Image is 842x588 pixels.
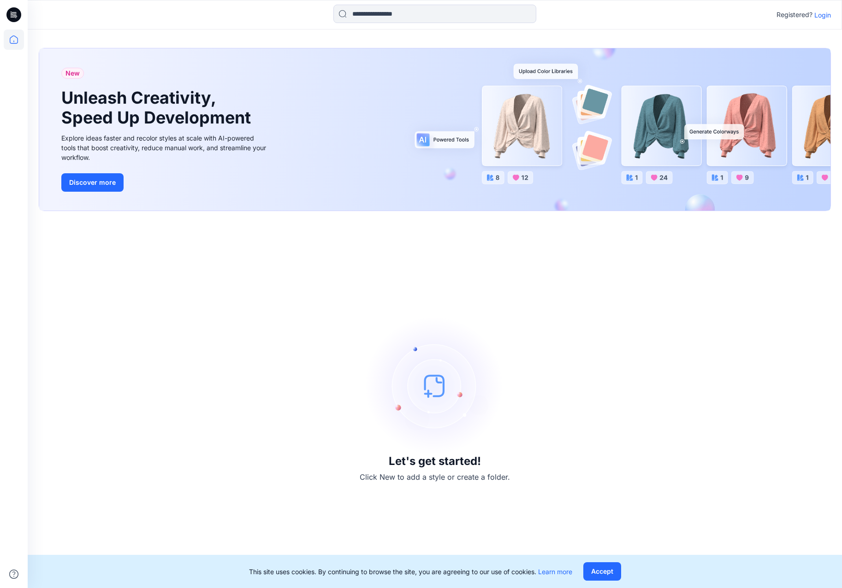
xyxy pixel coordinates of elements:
[814,10,831,20] p: Login
[61,133,269,162] div: Explore ideas faster and recolor styles at scale with AI-powered tools that boost creativity, red...
[61,88,255,128] h1: Unleash Creativity, Speed Up Development
[249,567,572,576] p: This site uses cookies. By continuing to browse the site, you are agreeing to our use of cookies.
[777,9,812,20] p: Registered?
[538,568,572,576] a: Learn more
[366,317,504,455] img: empty-state-image.svg
[61,173,124,192] button: Discover more
[583,562,621,581] button: Accept
[65,68,80,79] span: New
[61,173,269,192] a: Discover more
[389,455,481,468] h3: Let's get started!
[360,471,510,482] p: Click New to add a style or create a folder.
